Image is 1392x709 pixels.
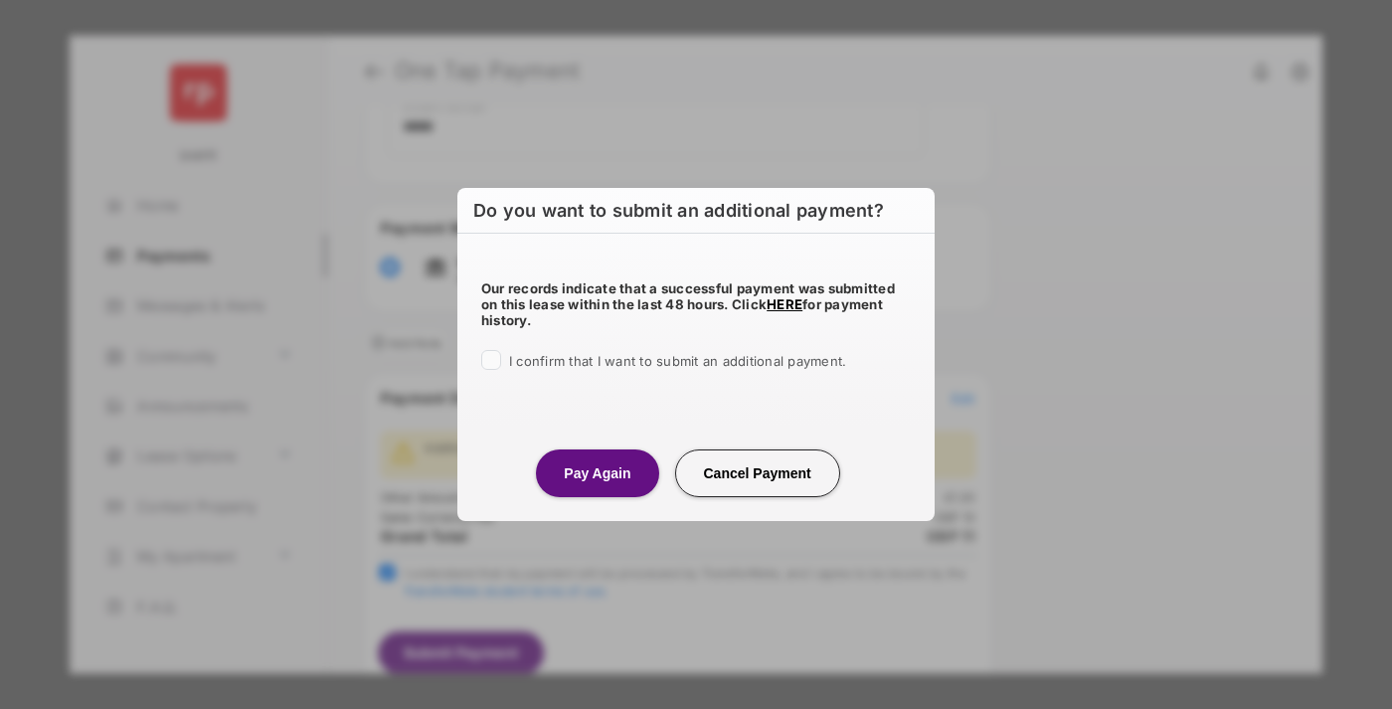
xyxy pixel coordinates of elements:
span: I confirm that I want to submit an additional payment. [509,353,846,369]
button: Cancel Payment [675,449,840,497]
a: HERE [767,296,802,312]
h6: Do you want to submit an additional payment? [457,188,935,234]
h5: Our records indicate that a successful payment was submitted on this lease within the last 48 hou... [481,280,911,328]
button: Pay Again [536,449,658,497]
